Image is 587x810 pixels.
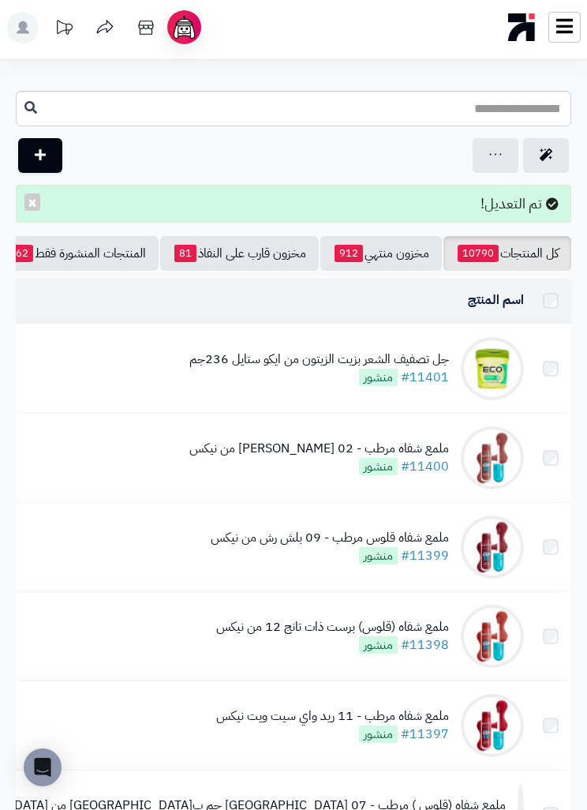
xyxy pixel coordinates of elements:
a: #11399 [401,546,449,565]
img: ملمع شفاه مرطب - 11 ريد واي سيت ويت نيكس [461,694,524,757]
div: جل تصفيف الشعر بزيت الزيتون من ايكو ستايل 236جم [189,351,449,369]
a: #11398 [401,636,449,654]
span: 10790 [458,245,499,262]
a: #11397 [401,725,449,744]
div: Open Intercom Messenger [24,748,62,786]
button: × [24,193,40,211]
a: تحديثات المنصة [44,12,84,47]
div: تم التعديل! [16,185,571,223]
span: منشور [359,636,398,654]
div: ملمع شفاه قلوس مرطب - 09 بلش رش من نيكس [211,529,449,547]
div: ملمع شفاه مرطب - 02 [PERSON_NAME] من نيكس [189,440,449,458]
img: ملمع شفاه (قلوس) برست ذات تانج 12 من نيكس [461,605,524,668]
span: منشور [359,458,398,475]
a: اسم المنتج [468,291,524,309]
span: منشور [359,726,398,743]
div: ملمع شفاه مرطب - 11 ريد واي سيت ويت نيكس [216,707,449,726]
a: كل المنتجات10790 [443,236,571,271]
img: ملمع شفاه مرطب - 02 هيدرا هوني من نيكس [461,426,524,489]
img: logo-mobile.png [508,9,536,45]
span: منشور [359,547,398,564]
img: ai-face.png [170,13,198,41]
a: مخزون منتهي912 [320,236,442,271]
a: #11401 [401,368,449,387]
a: مخزون قارب على النفاذ81 [160,236,319,271]
img: جل تصفيف الشعر بزيت الزيتون من ايكو ستايل 236جم [461,337,524,400]
div: ملمع شفاه (قلوس) برست ذات تانج 12 من نيكس [216,618,449,636]
span: 912 [335,245,363,262]
span: 81 [174,245,196,262]
a: #11400 [401,457,449,476]
span: منشور [359,369,398,386]
img: ملمع شفاه قلوس مرطب - 09 بلش رش من نيكس [461,516,524,579]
